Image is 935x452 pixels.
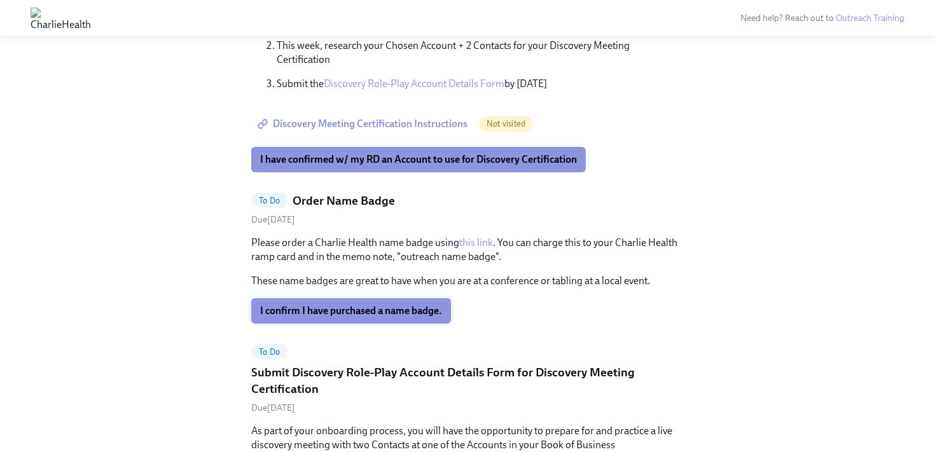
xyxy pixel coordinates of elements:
span: To Do [251,347,287,357]
a: To DoOrder Name BadgeDue[DATE] [251,193,684,226]
button: I have confirmed w/ my RD an Account to use for Discovery Certification [251,147,586,172]
p: This week, research your Chosen Account + 2 Contacts for your Discovery Meeting Certification [277,39,684,67]
span: Monday, September 15th 2025, 8:00 am [251,214,295,225]
span: I confirm I have purchased a name badge. [260,305,442,317]
span: Discovery Meeting Certification Instructions [260,118,468,130]
p: Submit the by [DATE] [277,77,684,91]
button: I confirm I have purchased a name badge. [251,298,451,324]
p: Please order a Charlie Health name badge using . You can charge this to your Charlie Health ramp ... [251,236,684,264]
a: Discovery Role-Play Account Details Form [324,78,504,90]
a: To DoSubmit Discovery Role-Play Account Details Form for Discovery Meeting CertificationDue[DATE] [251,344,684,414]
span: To Do [251,196,287,205]
span: Friday, September 12th 2025, 8:00 am [251,402,295,413]
h5: Submit Discovery Role-Play Account Details Form for Discovery Meeting Certification [251,364,684,397]
h5: Order Name Badge [293,193,395,209]
span: Need help? Reach out to [740,13,904,24]
a: Outreach Training [836,13,904,24]
span: I have confirmed w/ my RD an Account to use for Discovery Certification [260,153,577,166]
a: this link [459,236,493,249]
p: These name badges are great to have when you are at a conference or tabling at a local event. [251,274,684,288]
img: CharlieHealth [31,8,91,28]
a: Discovery Meeting Certification Instructions [251,111,476,137]
span: Not visited [479,119,533,128]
